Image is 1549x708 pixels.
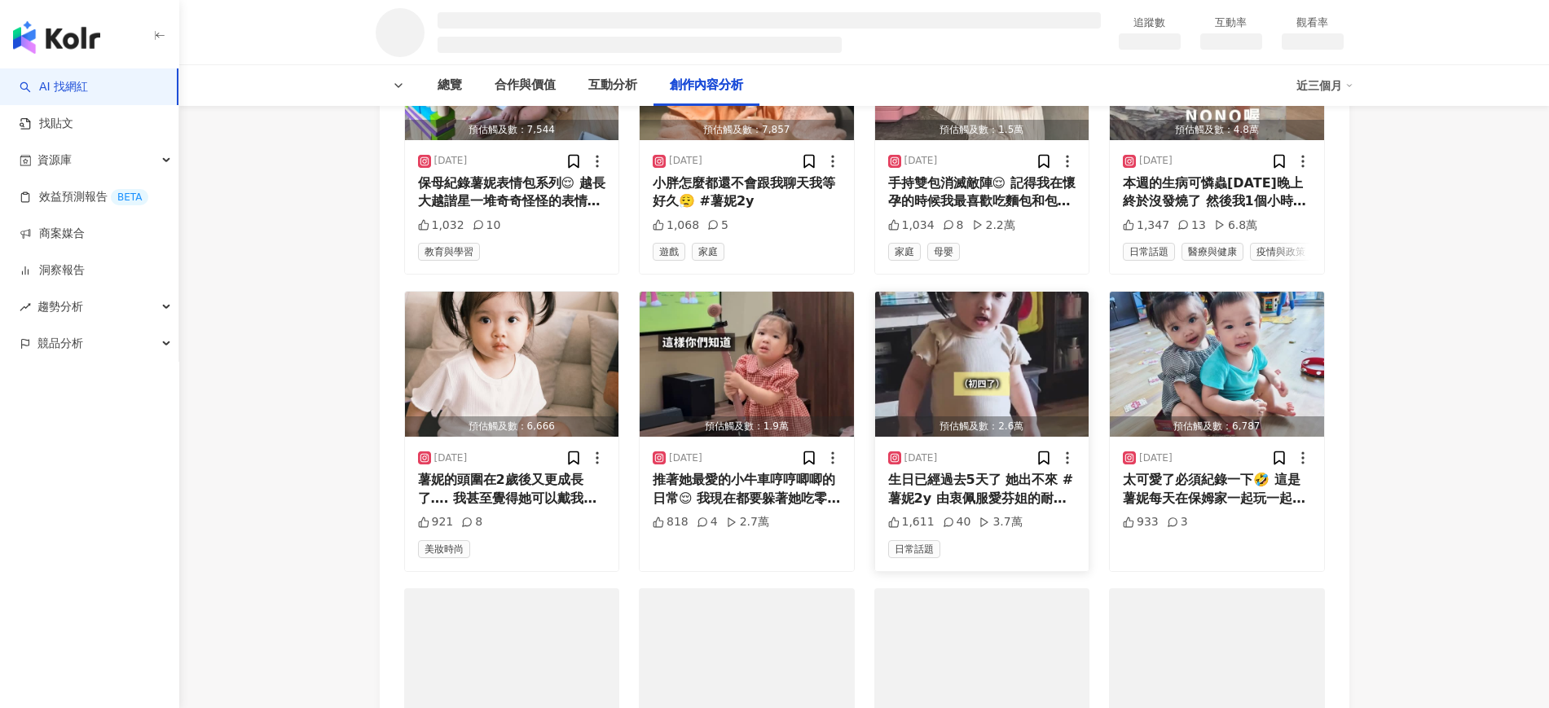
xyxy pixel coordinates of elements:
[438,76,462,95] div: 總覽
[434,451,468,465] div: [DATE]
[888,243,921,261] span: 家庭
[418,540,470,558] span: 美妝時尚
[972,218,1015,234] div: 2.2萬
[1110,120,1324,140] div: 預估觸及數：4.8萬
[888,218,935,234] div: 1,034
[888,514,935,530] div: 1,611
[1182,243,1243,261] span: 醫療與健康
[418,218,464,234] div: 1,032
[418,514,454,530] div: 921
[418,243,480,261] span: 教育與學習
[875,416,1089,437] div: 預估觸及數：2.6萬
[927,243,960,261] span: 母嬰
[37,142,72,178] span: 資源庫
[495,76,556,95] div: 合作與價值
[888,174,1076,211] div: 手持雙包消滅敵陣😌 記得我在懷孕的時候我最喜歡吃麵包和包子 然後薯妮最喜歡的食物就是麵包和[PERSON_NAME]🤣 然後爸爸綁頭髮：主打一個有綁就好^_^？ #薯妮2y
[1123,174,1311,211] div: 本週的生病可憐蟲[DATE]晚上終於沒發燒了 然後我1個小時內絕對講了超過87遍不可以！💢葉薯妮！💢No!💢 皮爆 #薯妮2y
[20,226,85,242] a: 商案媒合
[888,471,1076,508] div: 生日已經過去5天了 她出不來 #薯妮2y 由衷佩服愛芬姐的耐心😌
[20,116,73,132] a: 找貼文
[640,292,854,437] button: 預估觸及數：1.9萬
[473,218,501,234] div: 10
[37,288,83,325] span: 趨勢分析
[1110,416,1324,437] div: 預估觸及數：6,787
[1123,218,1169,234] div: 1,347
[405,292,619,437] button: 預估觸及數：6,666
[669,451,702,465] div: [DATE]
[653,218,699,234] div: 1,068
[20,189,148,205] a: 效益預測報告BETA
[1282,15,1344,31] div: 觀看率
[653,471,841,508] div: 推著她最愛的小牛車哼哼唧唧的日常😌 我現在都要躲著她吃零食了 #薯妮2y @globbertaiwan 的滑板車現在是她的最愛🤣到哪裡都要拖著她的車車😆[DATE]幫她拍了好多滑車車的可愛影片晚...
[13,21,100,54] img: logo
[640,416,854,437] div: 預估觸及數：1.9萬
[979,514,1022,530] div: 3.7萬
[640,292,854,437] img: post-image
[405,120,619,140] div: 預估觸及數：7,544
[1214,218,1257,234] div: 6.8萬
[588,76,637,95] div: 互動分析
[1110,292,1324,437] img: post-image
[888,540,940,558] span: 日常話題
[653,243,685,261] span: 遊戲
[653,174,841,211] div: 小胖怎麼都還不會跟我聊天我等好久😮‍💨 #薯妮2y
[875,292,1089,437] img: post-image
[418,471,606,508] div: 薯妮的頭圍在2歲後又更成長了…. 我甚至覺得她可以戴我的帽子(◐‿◑)� #薯妮2y
[1250,243,1312,261] span: 疫情與政策
[1200,15,1262,31] div: 互動率
[1177,218,1206,234] div: 13
[1123,471,1311,508] div: 太可愛了必須紀錄一下🤣 這是薯妮每天在保姆家一起玩一起吃飯的好朋友🧑‍🤝‍🧑 要一起開開心心健健康康長大喲(◐‿◑)� #薯妮2y
[1296,73,1353,99] div: 近三個月
[697,514,718,530] div: 4
[875,292,1089,437] button: 預估觸及數：2.6萬
[875,120,1089,140] div: 預估觸及數：1.5萬
[726,514,769,530] div: 2.7萬
[20,262,85,279] a: 洞察報告
[1110,292,1324,437] button: 預估觸及數：6,787
[1167,514,1188,530] div: 3
[692,243,724,261] span: 家庭
[669,154,702,168] div: [DATE]
[1119,15,1181,31] div: 追蹤數
[20,301,31,313] span: rise
[904,154,938,168] div: [DATE]
[943,218,964,234] div: 8
[461,514,482,530] div: 8
[640,120,854,140] div: 預估觸及數：7,857
[943,514,971,530] div: 40
[1123,514,1159,530] div: 933
[405,416,619,437] div: 預估觸及數：6,666
[434,154,468,168] div: [DATE]
[20,79,88,95] a: searchAI 找網紅
[904,451,938,465] div: [DATE]
[418,174,606,211] div: 保母紀錄薯妮表情包系列😌 越長大越諧星一堆奇奇怪怪的表情都不知道哪裡學的 #薯妮2y
[1139,451,1173,465] div: [DATE]
[1139,154,1173,168] div: [DATE]
[653,514,689,530] div: 818
[37,325,83,362] span: 競品分析
[670,76,743,95] div: 創作內容分析
[405,292,619,437] img: post-image
[1123,243,1175,261] span: 日常話題
[707,218,728,234] div: 5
